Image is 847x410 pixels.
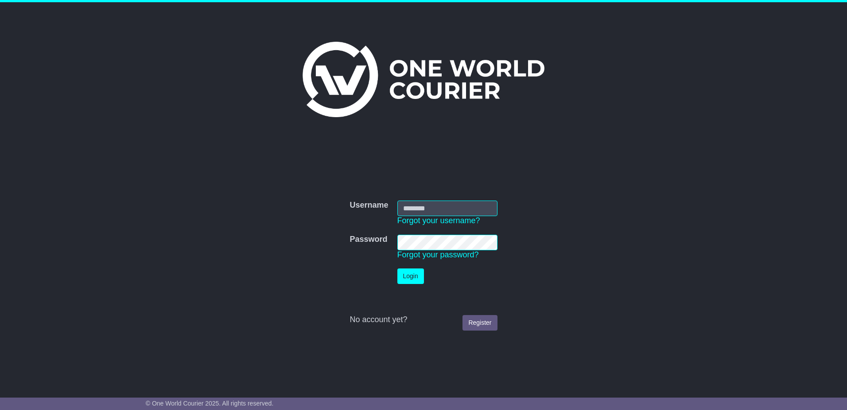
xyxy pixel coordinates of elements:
button: Login [397,268,424,284]
img: One World [303,42,544,117]
a: Forgot your username? [397,216,480,225]
div: No account yet? [350,315,497,325]
label: Username [350,201,388,210]
a: Register [462,315,497,331]
span: © One World Courier 2025. All rights reserved. [146,400,274,407]
a: Forgot your password? [397,250,479,259]
label: Password [350,235,387,244]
